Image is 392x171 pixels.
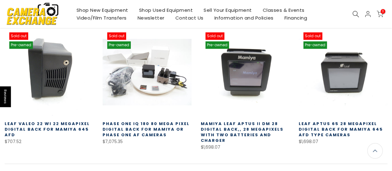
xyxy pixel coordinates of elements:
div: $707.52 [5,138,93,146]
div: $1,698.07 [299,138,387,146]
div: $7,075.35 [103,138,191,146]
a: Financing [279,14,313,22]
a: Back to the top [367,143,383,159]
a: Video/Film Transfers [71,14,132,22]
a: Shop Used Equipment [134,6,198,14]
a: Sell Your Equipment [198,6,258,14]
a: Leaf Valeo 22 WI 22 Megapixel Digital Back for Mamiya 645 AFD [5,121,90,138]
a: Phase One IQ 180 80 Mega Pixel Digital Back for Mamiya or Phase One AF Cameras [103,121,190,138]
a: Leaf Aptus 65 28 Megapixel Digital Back for Mamiya 645 AFD type cameras [299,121,383,138]
a: Newsletter [132,14,170,22]
a: 0 [377,11,383,17]
span: 0 [381,9,385,14]
a: Information and Policies [209,14,279,22]
a: Contact Us [170,14,209,22]
a: Shop New Equipment [71,6,134,14]
a: Classes & Events [257,6,310,14]
a: Mamiya Leaf Aptus II DM 28 Digital Back,, 28 Megapixels with Two Batteries and Charger [201,121,284,143]
div: $1,698.07 [201,143,289,151]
